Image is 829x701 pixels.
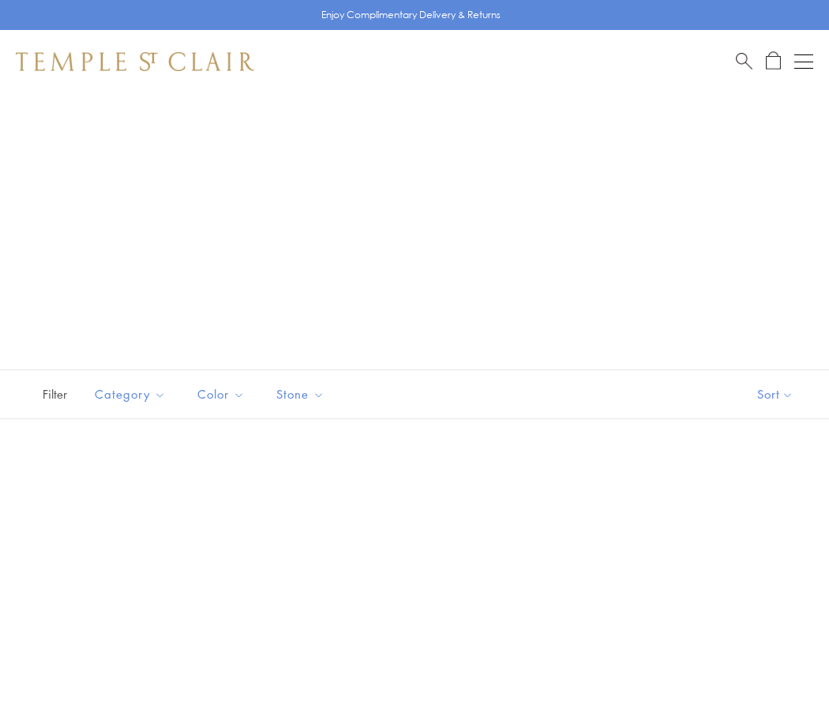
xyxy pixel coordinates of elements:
[16,52,254,71] img: Temple St. Clair
[794,52,813,71] button: Open navigation
[186,377,257,412] button: Color
[268,384,336,404] span: Stone
[264,377,336,412] button: Stone
[736,51,752,71] a: Search
[722,370,829,418] button: Show sort by
[766,51,781,71] a: Open Shopping Bag
[189,384,257,404] span: Color
[321,7,501,23] p: Enjoy Complimentary Delivery & Returns
[83,377,178,412] button: Category
[87,384,178,404] span: Category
